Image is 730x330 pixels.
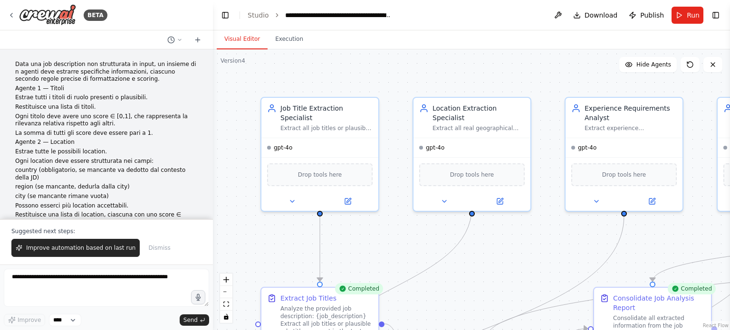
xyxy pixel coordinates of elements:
[15,193,198,200] p: city (se mancante rimane vuota)
[15,211,198,226] p: Restituisce una lista di location, ciascuna con uno score ∈ [0,1].
[625,196,679,207] button: Open in side panel
[274,144,292,151] span: gpt-4o
[144,239,175,257] button: Dismiss
[84,9,107,21] div: BETA
[280,104,373,123] div: Job Title Extraction Specialist
[636,61,671,68] span: Hide Agents
[180,314,209,326] button: Send
[11,227,202,235] p: Suggested next steps:
[578,144,596,151] span: gpt-4o
[190,34,205,46] button: Start a new chat
[248,11,269,19] a: Studio
[15,113,198,128] p: Ogni titolo deve avere uno score ∈ [0,1], che rappresenta la rilevanza relativa rispetto agli altri.
[4,314,45,326] button: Improve
[11,239,140,257] button: Improve automation based on last run
[220,273,232,286] button: zoom in
[432,124,525,132] div: Extract all real geographical locations from job descriptions with structured fields (country, re...
[668,283,716,294] div: Completed
[619,57,677,72] button: Hide Agents
[183,316,198,324] span: Send
[26,244,135,252] span: Improve automation based on last run
[565,97,683,212] div: Experience Requirements AnalystExtract experience requirements from job descriptions, mapping the...
[15,158,198,165] p: Ogni location deve essere strutturata nei campi:
[672,7,703,24] button: Run
[585,104,677,123] div: Experience Requirements Analyst
[709,9,722,22] button: Show right sidebar
[321,196,375,207] button: Open in side panel
[426,144,444,151] span: gpt-4o
[625,7,668,24] button: Publish
[703,323,729,328] a: React Flow attribution
[640,10,664,20] span: Publish
[280,293,336,303] div: Extract Job Titles
[220,311,232,323] button: toggle interactivity
[217,29,268,49] button: Visual Editor
[315,206,325,281] g: Edge from c948daff-c1b0-4dc8-adf3-67fa2cf70cf2 to 840c2412-fc6f-47db-bd96-cc21ef45915c
[163,34,186,46] button: Switch to previous chat
[15,61,198,83] p: Data una job description non strutturata in input, un insieme di n agenti deve estrarre specifich...
[15,85,198,93] p: Agente 1 — Titoli
[248,10,392,20] nav: breadcrumb
[268,29,311,49] button: Execution
[260,97,379,212] div: Job Title Extraction SpecialistExtract all job titles or plausible role titles from unstructured ...
[219,9,232,22] button: Hide left sidebar
[569,7,622,24] button: Download
[432,104,525,123] div: Location Extraction Specialist
[220,286,232,298] button: zoom out
[15,130,198,137] p: La somma di tutti gli score deve essere pari a 1.
[413,97,531,212] div: Location Extraction SpecialistExtract all real geographical locations from job descriptions with ...
[280,124,373,132] div: Extract all job titles or plausible role titles from unstructured job descriptions and assign nor...
[15,183,198,191] p: region (se mancante, dedurla dalla city)
[15,139,198,146] p: Agente 2 — Location
[191,290,205,304] button: Click to speak your automation idea
[19,4,76,26] img: Logo
[220,298,232,311] button: fit view
[15,167,198,181] p: country (obbligatorio, se mancante va dedotto dal contesto della JD)
[18,316,41,324] span: Improve
[687,10,700,20] span: Run
[221,57,245,65] div: Version 4
[15,202,198,210] p: Possono esserci più location accettabili.
[613,293,705,312] div: Consolidate Job Analysis Report
[335,283,383,294] div: Completed
[148,244,170,252] span: Dismiss
[450,170,494,179] span: Drop tools here
[220,273,232,323] div: React Flow controls
[15,104,198,111] p: Restituisce una lista di titoli.
[15,148,198,156] p: Estrae tutte le possibili location.
[298,170,342,179] span: Drop tools here
[585,124,677,132] div: Extract experience requirements from job descriptions, mapping them to specific roles ONLY when e...
[602,170,646,179] span: Drop tools here
[585,10,618,20] span: Download
[473,196,527,207] button: Open in side panel
[15,94,198,102] p: Estrae tutti i titoli di ruolo presenti o plausibili.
